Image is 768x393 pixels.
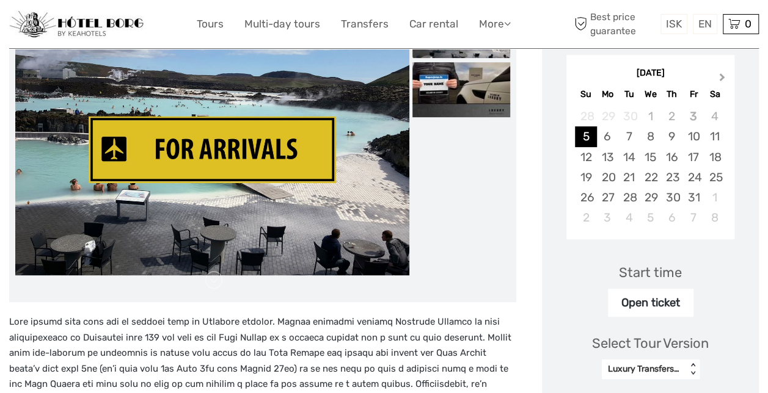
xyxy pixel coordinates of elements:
div: Choose Saturday, October 25th, 2025 [704,167,725,187]
a: Car rental [409,15,458,33]
div: Choose Friday, November 7th, 2025 [682,207,704,228]
button: Next Month [714,70,733,90]
img: 97-048fac7b-21eb-4351-ac26-83e096b89eb3_logo_small.jpg [9,11,144,38]
div: Not available Friday, October 3rd, 2025 [682,106,704,126]
div: Choose Thursday, October 23rd, 2025 [661,167,682,187]
div: Open ticket [608,289,693,317]
div: Su [575,86,596,103]
div: Choose Saturday, October 11th, 2025 [704,126,725,146]
span: ISK [666,18,682,30]
a: Tours [197,15,224,33]
div: [DATE] [566,67,734,80]
div: Choose Wednesday, October 29th, 2025 [640,187,661,207]
div: Choose Tuesday, October 28th, 2025 [618,187,640,207]
div: Choose Thursday, October 9th, 2025 [661,126,682,146]
div: < > [687,363,698,376]
div: Choose Sunday, November 2nd, 2025 [575,207,596,228]
div: Choose Wednesday, November 5th, 2025 [640,207,661,228]
div: Not available Thursday, October 2nd, 2025 [661,106,682,126]
a: Transfers [341,15,389,33]
a: More [479,15,511,33]
div: Choose Monday, October 13th, 2025 [597,147,618,167]
div: EN [693,14,717,34]
p: We're away right now. Please check back later! [17,21,138,31]
div: Th [661,86,682,103]
div: Choose Wednesday, October 8th, 2025 [640,126,661,146]
div: Mo [597,86,618,103]
div: Choose Saturday, November 1st, 2025 [704,187,725,207]
div: Select Tour Version [592,334,709,353]
img: b2d0a66e58ca412c94c674ea4bf03cf9_slider_thumbnail.jpeg [412,62,510,117]
div: Choose Friday, October 31st, 2025 [682,187,704,207]
a: Multi-day tours [244,15,320,33]
span: Best price guarantee [571,10,657,37]
div: Choose Tuesday, October 7th, 2025 [618,126,640,146]
div: Fr [682,86,704,103]
div: Choose Wednesday, October 22nd, 2025 [640,167,661,187]
img: af8bb2054f054e4a9b967177ce883446_main_slider.jpg [15,24,409,276]
div: Not available Monday, September 29th, 2025 [597,106,618,126]
div: Start time [619,263,682,282]
div: Choose Sunday, October 26th, 2025 [575,187,596,207]
span: 0 [743,18,753,30]
div: Choose Sunday, October 12th, 2025 [575,147,596,167]
div: Choose Friday, October 10th, 2025 [682,126,704,146]
div: Sa [704,86,725,103]
div: Luxury Transfers for up to 8 persons [608,363,681,375]
div: Choose Sunday, October 19th, 2025 [575,167,596,187]
div: Choose Friday, October 24th, 2025 [682,167,704,187]
div: Choose Friday, October 17th, 2025 [682,147,704,167]
div: Choose Monday, October 27th, 2025 [597,187,618,207]
div: Choose Monday, October 20th, 2025 [597,167,618,187]
div: Choose Saturday, November 8th, 2025 [704,207,725,228]
div: Choose Tuesday, October 14th, 2025 [618,147,640,167]
div: Choose Sunday, October 5th, 2025 [575,126,596,146]
div: Tu [618,86,640,103]
div: We [640,86,661,103]
div: Choose Wednesday, October 15th, 2025 [640,147,661,167]
div: Choose Thursday, October 16th, 2025 [661,147,682,167]
div: Not available Wednesday, October 1st, 2025 [640,106,661,126]
div: month 2025-10 [570,106,730,228]
div: Not available Tuesday, September 30th, 2025 [618,106,640,126]
div: Choose Monday, November 3rd, 2025 [597,207,618,228]
div: Choose Monday, October 6th, 2025 [597,126,618,146]
div: Not available Sunday, September 28th, 2025 [575,106,596,126]
div: Choose Tuesday, October 21st, 2025 [618,167,640,187]
div: Choose Tuesday, November 4th, 2025 [618,207,640,228]
div: Choose Thursday, November 6th, 2025 [661,207,682,228]
button: Open LiveChat chat widget [141,19,155,34]
div: Choose Thursday, October 30th, 2025 [661,187,682,207]
div: Choose Saturday, October 18th, 2025 [704,147,725,167]
div: Not available Saturday, October 4th, 2025 [704,106,725,126]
